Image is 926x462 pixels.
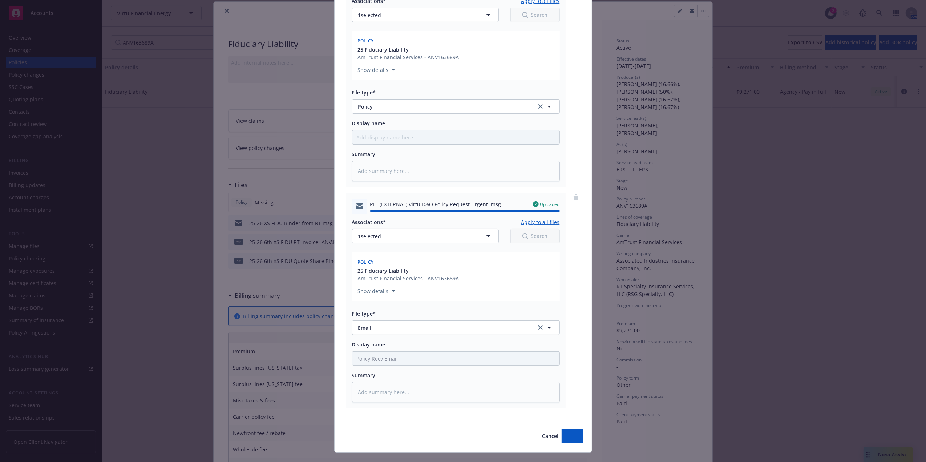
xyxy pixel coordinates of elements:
[352,219,386,226] span: Associations*
[358,267,409,275] span: 25 Fiduciary Liability
[370,200,501,208] span: RE_ (EXTERNAL) Virtu D&O Policy Request Urgent .msg
[358,275,459,282] div: AmTrust Financial Services - ANV163689A
[521,218,560,226] button: Apply to all files
[571,193,580,202] a: remove
[358,232,381,240] span: 1 selected
[352,229,499,243] button: 1selected
[358,267,459,275] button: 25 Fiduciary Liability
[540,201,560,207] span: Uploaded
[358,259,374,265] span: Policy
